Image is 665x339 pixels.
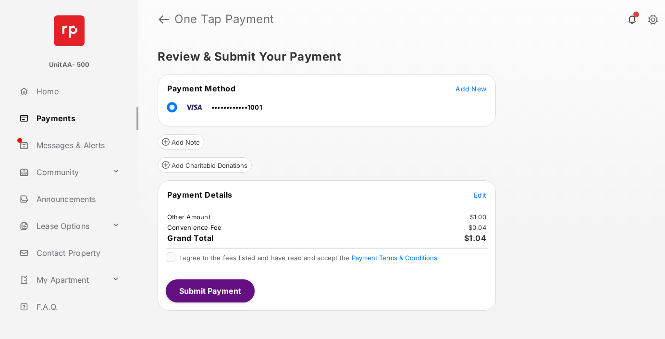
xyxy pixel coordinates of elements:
[15,268,108,291] a: My Apartment
[15,214,108,238] a: Lease Options
[167,233,214,243] span: Grand Total
[211,103,262,111] span: ••••••••••••1001
[167,84,235,93] span: Payment Method
[167,213,211,221] td: Other Amount
[15,161,108,184] a: Community
[468,223,487,232] td: $0.04
[15,188,138,211] a: Announcements
[54,15,85,46] img: svg+xml;base64,PHN2ZyB4bWxucz0iaHR0cDovL3d3dy53My5vcmcvMjAwMC9zdmciIHdpZHRoPSI2NCIgaGVpZ2h0PSI2NC...
[15,295,138,318] a: F.A.Q.
[49,60,90,70] p: UnitAA- 500
[167,223,222,232] td: Convenience Fee
[474,190,486,200] button: Edit
[179,254,437,262] span: I agree to the fees listed and have read and accept the
[167,190,233,200] span: Payment Details
[456,84,486,93] button: Add New
[158,51,638,63] h5: Review & Submit Your Payment
[15,134,138,157] a: Messages & Alerts
[474,191,486,199] span: Edit
[15,241,138,264] a: Contact Property
[469,213,487,221] td: $1.00
[456,85,486,93] span: Add New
[166,279,255,302] button: Submit Payment
[158,157,252,173] button: Add Charitable Donations
[158,134,204,150] button: Add Note
[464,233,487,243] span: $1.04
[352,254,437,262] button: I agree to the fees listed and have read and accept the
[174,13,274,25] strong: One Tap Payment
[15,80,138,103] a: Home
[15,107,138,130] a: Payments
